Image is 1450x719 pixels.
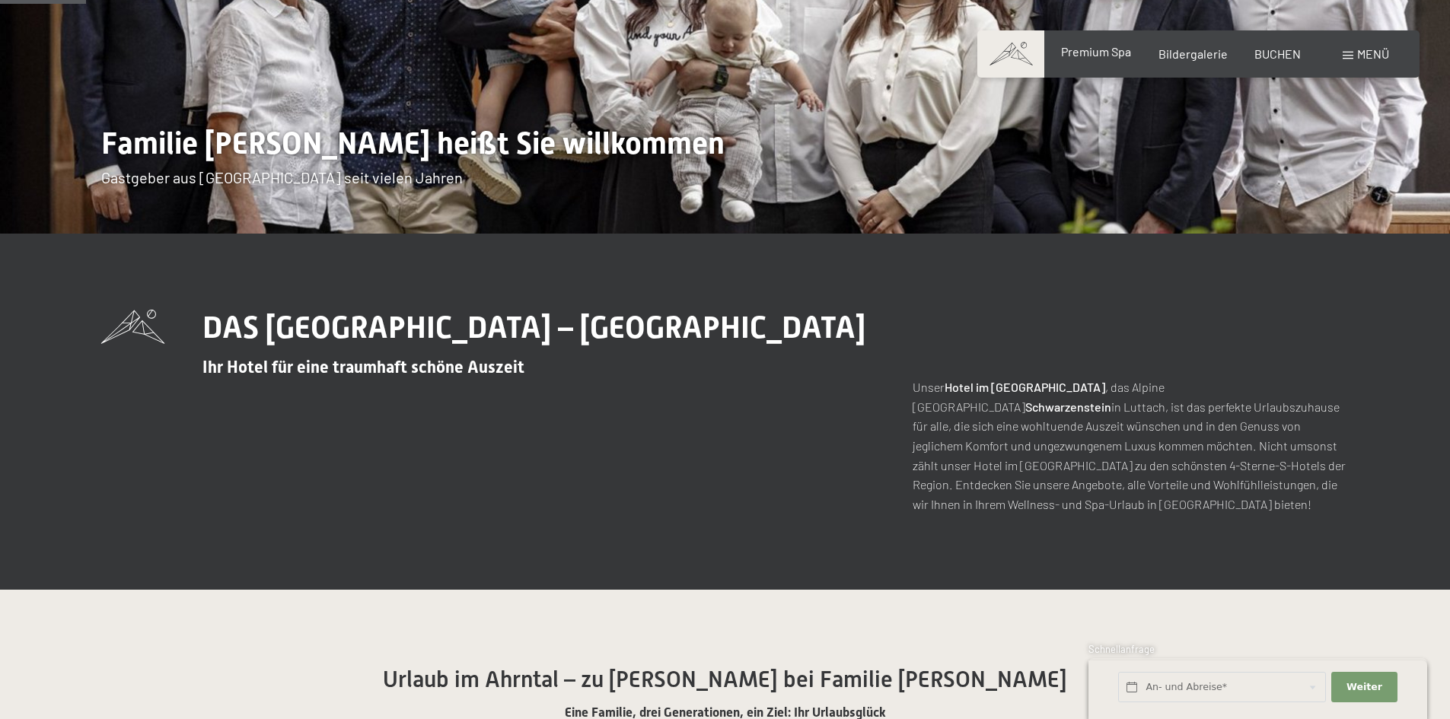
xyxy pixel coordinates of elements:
[1357,46,1389,61] span: Menü
[202,358,524,377] span: Ihr Hotel für eine traumhaft schöne Auszeit
[383,666,1067,692] span: Urlaub im Ahrntal – zu [PERSON_NAME] bei Familie [PERSON_NAME]
[1254,46,1301,61] a: BUCHEN
[1061,44,1131,59] a: Premium Spa
[202,310,865,345] span: DAS [GEOGRAPHIC_DATA] – [GEOGRAPHIC_DATA]
[101,168,463,186] span: Gastgeber aus [GEOGRAPHIC_DATA] seit vielen Jahren
[1331,672,1397,703] button: Weiter
[945,380,1105,394] strong: Hotel im [GEOGRAPHIC_DATA]
[1025,399,1111,414] strong: Schwarzenstein
[1088,643,1155,655] span: Schnellanfrage
[913,377,1350,514] p: Unser , das Alpine [GEOGRAPHIC_DATA] in Luttach, ist das perfekte Urlaubszuhause für alle, die si...
[101,126,725,161] span: Familie [PERSON_NAME] heißt Sie willkommen
[1346,680,1382,694] span: Weiter
[1158,46,1228,61] a: Bildergalerie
